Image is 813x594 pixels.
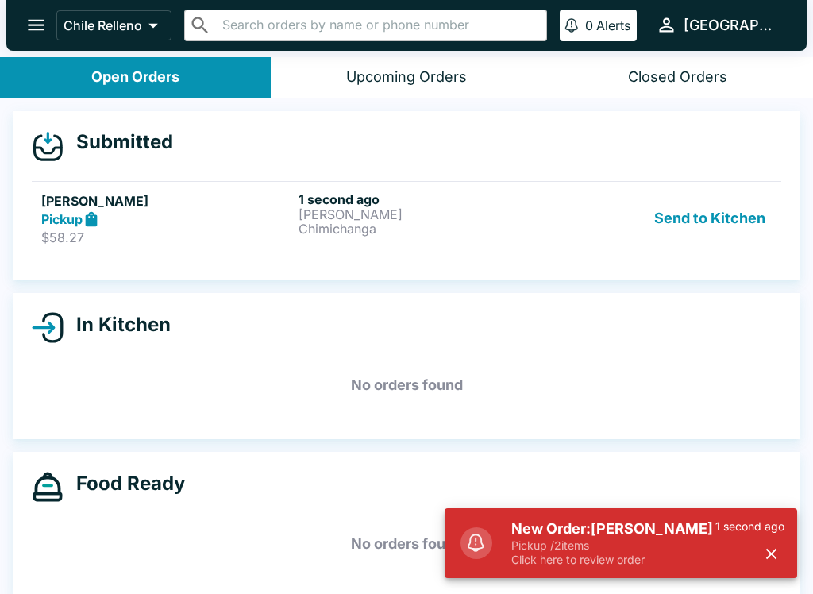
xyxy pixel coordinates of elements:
h4: Submitted [64,130,173,154]
button: Chile Relleno [56,10,171,40]
button: [GEOGRAPHIC_DATA] [649,8,788,42]
p: Click here to review order [511,553,715,567]
div: Open Orders [91,68,179,87]
h4: Food Ready [64,472,185,496]
button: open drawer [16,5,56,45]
h5: No orders found [32,515,781,573]
p: $58.27 [41,229,292,245]
div: Closed Orders [628,68,727,87]
p: Chimichanga [299,222,549,236]
div: Upcoming Orders [346,68,467,87]
div: [GEOGRAPHIC_DATA] [684,16,781,35]
h6: 1 second ago [299,191,549,207]
h5: New Order: [PERSON_NAME] [511,519,715,538]
input: Search orders by name or phone number [218,14,540,37]
p: 0 [585,17,593,33]
h5: [PERSON_NAME] [41,191,292,210]
p: 1 second ago [715,519,784,534]
p: Chile Relleno [64,17,142,33]
p: Alerts [596,17,630,33]
h4: In Kitchen [64,313,171,337]
h5: No orders found [32,357,781,414]
p: Pickup / 2 items [511,538,715,553]
a: [PERSON_NAME]Pickup$58.271 second ago[PERSON_NAME]ChimichangaSend to Kitchen [32,181,781,256]
strong: Pickup [41,211,83,227]
p: [PERSON_NAME] [299,207,549,222]
button: Send to Kitchen [648,191,772,246]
